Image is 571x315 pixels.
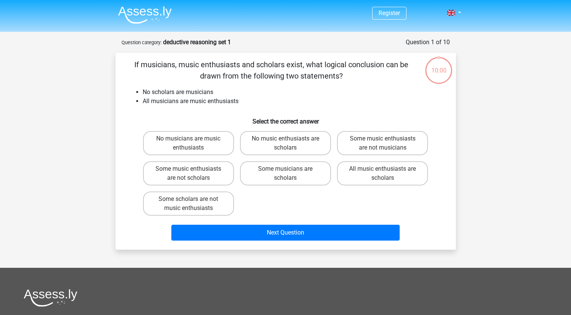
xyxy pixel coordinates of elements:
label: All music enthusiasts are scholars [337,161,428,185]
label: Some music enthusiasts are not scholars [143,161,234,185]
a: Register [379,9,400,17]
li: All musicians are music enthusiasts [143,97,444,106]
label: Some musicians are scholars [240,161,331,185]
p: If musicians, music enthusiasts and scholars exist, what logical conclusion can be drawn from the... [128,59,416,82]
div: 10:00 [425,56,453,75]
img: Assessly [118,6,172,24]
label: Some music enthusiasts are not musicians [337,131,428,155]
img: Assessly logo [24,289,77,307]
label: No musicians are music enthusiasts [143,131,234,155]
h6: Select the correct answer [128,112,444,125]
li: No scholars are musicians [143,88,444,97]
label: No music enthusiasts are scholars [240,131,331,155]
strong: deductive reasoning set 1 [163,39,231,46]
button: Next Question [171,225,400,241]
label: Some scholars are not music enthusiasts [143,191,234,216]
div: Question 1 of 10 [406,38,450,47]
small: Question category: [122,40,162,45]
